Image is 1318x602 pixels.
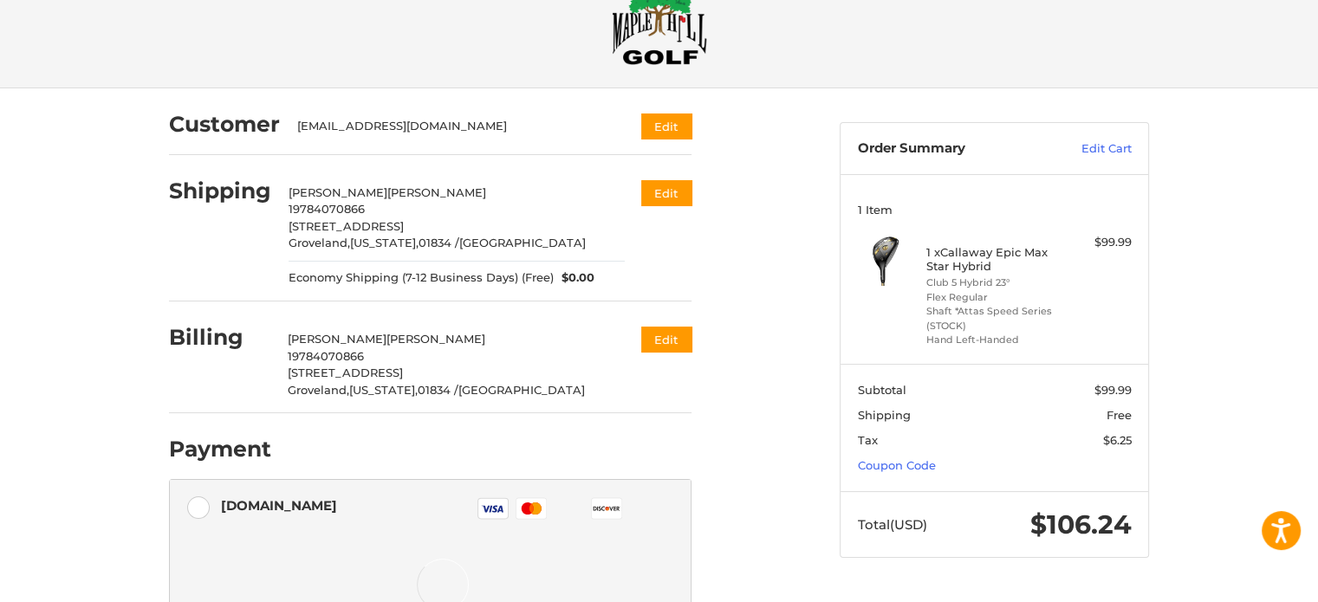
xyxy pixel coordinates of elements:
div: [DOMAIN_NAME] [221,491,337,520]
li: Shaft *Attas Speed Series (STOCK) [926,304,1059,333]
span: [GEOGRAPHIC_DATA] [458,383,585,397]
span: $106.24 [1030,508,1132,541]
iframe: Google Customer Reviews [1175,555,1318,602]
span: [PERSON_NAME] [387,185,486,199]
span: [GEOGRAPHIC_DATA] [459,236,586,249]
button: Edit [641,180,691,205]
a: Edit Cart [1044,140,1132,158]
span: Economy Shipping (7-12 Business Days) (Free) [289,269,554,287]
li: Hand Left-Handed [926,333,1059,347]
span: Groveland, [289,236,350,249]
span: [PERSON_NAME] [386,332,485,346]
h2: Customer [169,111,280,138]
span: Shipping [858,408,911,422]
li: Flex Regular [926,290,1059,305]
span: [STREET_ADDRESS] [289,219,404,233]
h2: Billing [169,324,270,351]
span: 01834 / [419,236,459,249]
span: Tax [858,433,878,447]
span: [PERSON_NAME] [289,185,387,199]
h3: Order Summary [858,140,1044,158]
span: [STREET_ADDRESS] [288,366,403,379]
span: $0.00 [554,269,595,287]
button: Edit [641,113,691,139]
h2: Payment [169,436,271,463]
div: $99.99 [1063,234,1132,251]
li: Club 5 Hybrid 23° [926,275,1059,290]
span: Total (USD) [858,516,927,533]
div: [EMAIL_ADDRESS][DOMAIN_NAME] [297,118,608,135]
h4: 1 x Callaway Epic Max Star Hybrid [926,245,1059,274]
a: Coupon Code [858,458,936,472]
span: $6.25 [1103,433,1132,447]
span: Subtotal [858,383,906,397]
span: [US_STATE], [349,383,418,397]
span: [PERSON_NAME] [288,332,386,346]
button: Edit [641,327,691,352]
span: $99.99 [1094,383,1132,397]
span: 19784070866 [288,349,364,363]
span: 19784070866 [289,202,365,216]
h2: Shipping [169,178,271,204]
h3: 1 Item [858,203,1132,217]
span: Free [1107,408,1132,422]
span: [US_STATE], [350,236,419,249]
span: 01834 / [418,383,458,397]
span: Groveland, [288,383,349,397]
